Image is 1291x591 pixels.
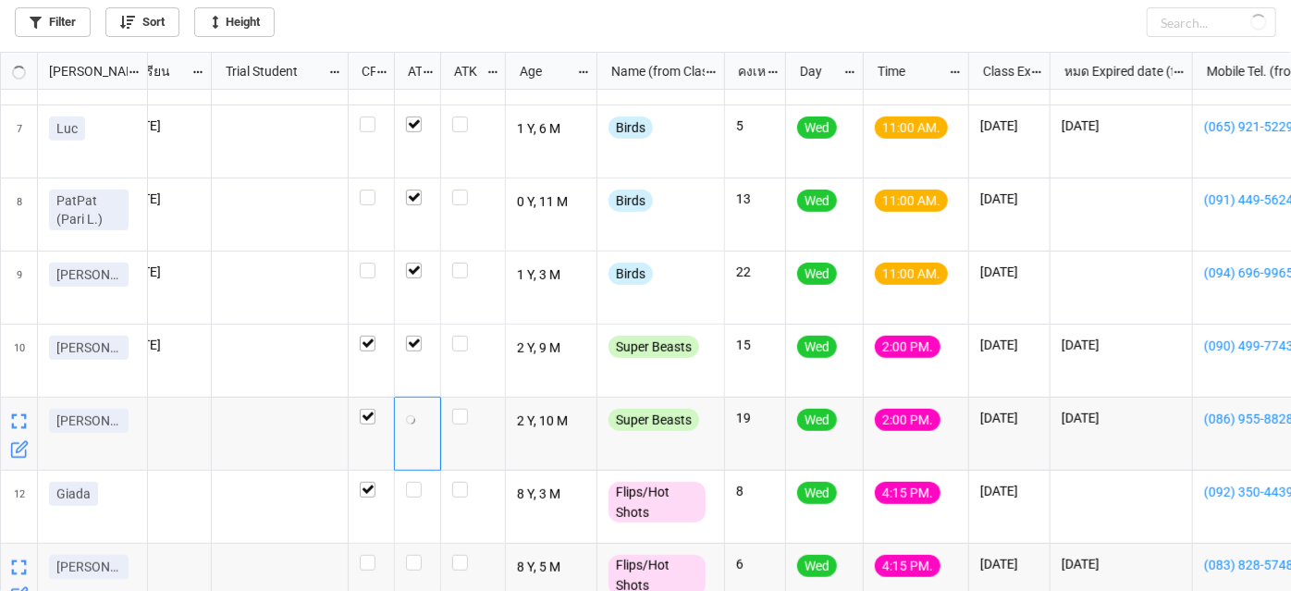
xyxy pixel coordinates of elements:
div: ATK [443,61,486,81]
div: คงเหลือ (from Nick Name) [727,61,766,81]
span: 10 [14,325,25,397]
p: Giada [56,485,91,503]
div: Day [789,61,844,81]
p: [PERSON_NAME] [56,412,121,430]
div: Age [509,61,577,81]
div: มาเรียน [115,61,191,81]
span: 9 [17,252,22,324]
div: [PERSON_NAME] Name [38,61,128,81]
div: CF [350,61,376,81]
div: Class Expiration [972,61,1031,81]
span: 12 [14,471,25,543]
p: [PERSON_NAME] [56,558,121,576]
p: PatPat (Pari L.) [56,191,121,228]
div: Time [867,61,949,81]
a: Height [194,7,275,37]
a: Filter [15,7,91,37]
div: ATT [397,61,423,81]
p: Luc [56,119,78,138]
div: Name (from Class) [600,61,705,81]
div: grid [1,53,148,90]
input: Search... [1147,7,1276,37]
p: [PERSON_NAME]ปู [56,265,121,284]
span: 8 [17,179,22,251]
p: [PERSON_NAME] [56,339,121,357]
div: Trial Student [215,61,327,81]
span: 7 [17,105,22,178]
a: Sort [105,7,179,37]
div: หมด Expired date (from [PERSON_NAME] Name) [1053,61,1172,81]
